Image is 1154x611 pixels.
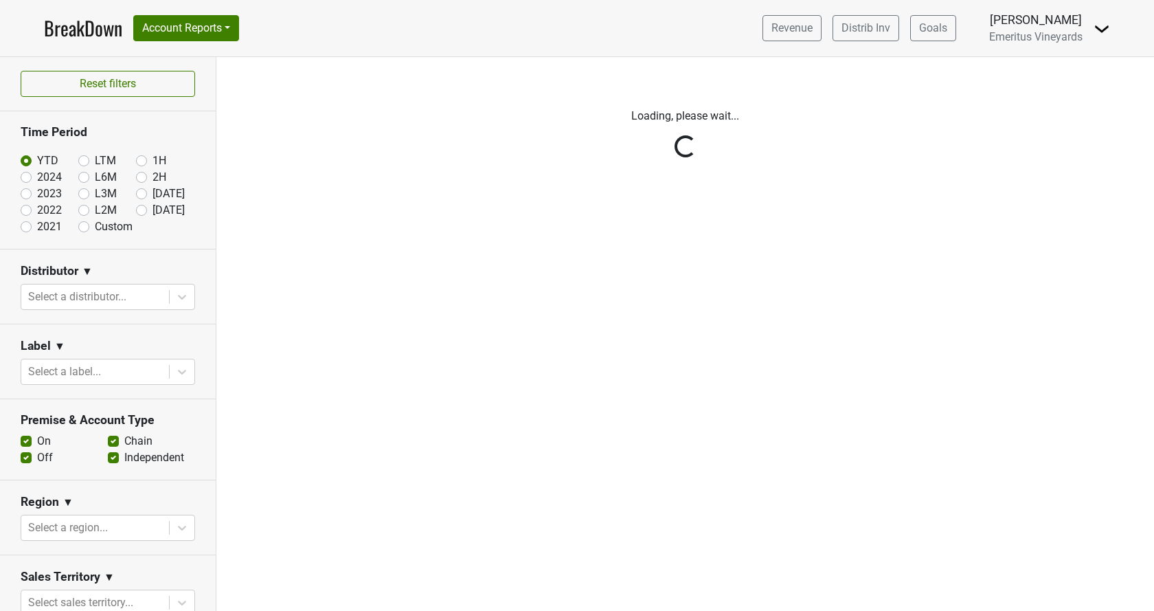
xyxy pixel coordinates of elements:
[910,15,956,41] a: Goals
[1094,21,1110,37] img: Dropdown Menu
[989,30,1083,43] span: Emeritus Vineyards
[989,11,1083,29] div: [PERSON_NAME]
[133,15,239,41] button: Account Reports
[762,15,822,41] a: Revenue
[833,15,899,41] a: Distrib Inv
[304,108,1067,124] p: Loading, please wait...
[44,14,122,43] a: BreakDown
